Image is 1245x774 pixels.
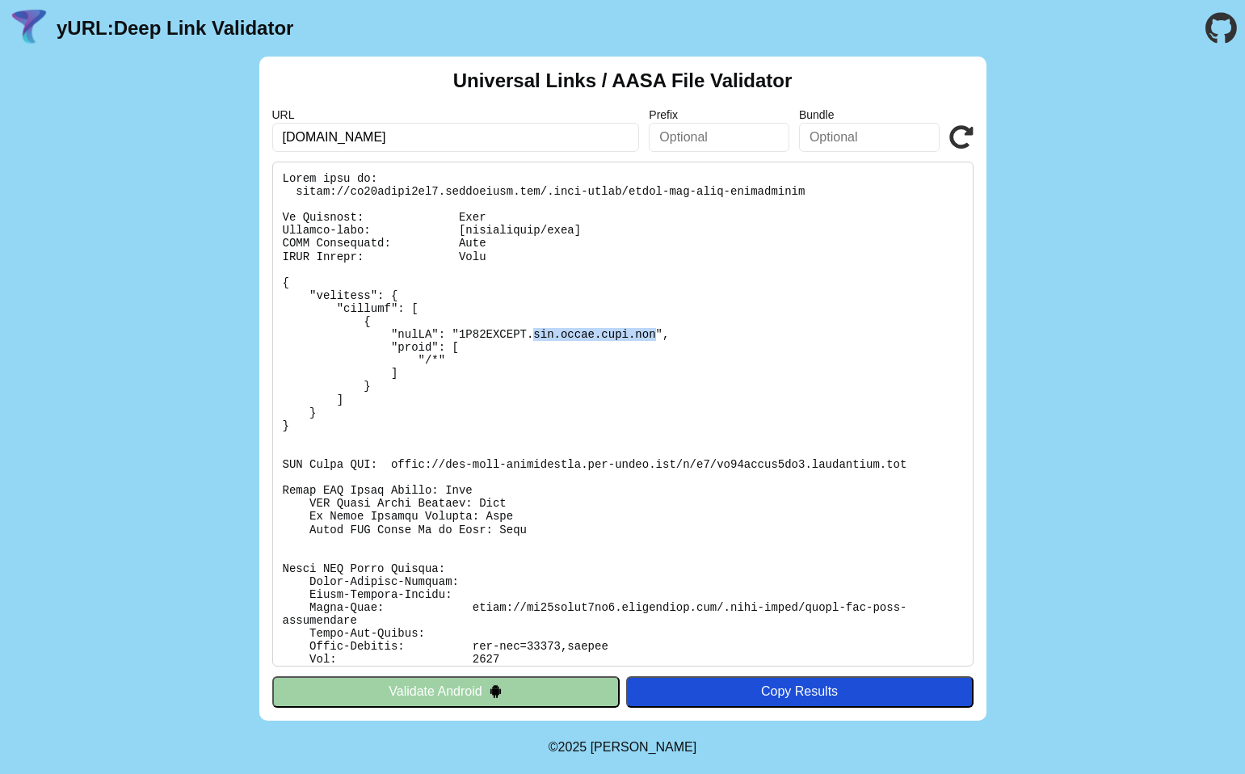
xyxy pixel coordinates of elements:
span: 2025 [558,740,587,754]
pre: Lorem ipsu do: sitam://co20adipi2el7.seddoeiusm.tem/.inci-utlab/etdol-mag-aliq-enimadminim Ve Qui... [272,162,974,667]
input: Required [272,123,640,152]
a: yURL:Deep Link Validator [57,17,293,40]
input: Optional [799,123,940,152]
footer: © [549,721,696,774]
input: Optional [649,123,789,152]
label: Bundle [799,108,940,121]
img: yURL Logo [8,7,50,49]
button: Validate Android [272,676,620,707]
img: droidIcon.svg [489,684,503,698]
div: Copy Results [634,684,965,699]
button: Copy Results [626,676,974,707]
a: Michael Ibragimchayev's Personal Site [591,740,697,754]
h2: Universal Links / AASA File Validator [453,69,793,92]
label: URL [272,108,640,121]
label: Prefix [649,108,789,121]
